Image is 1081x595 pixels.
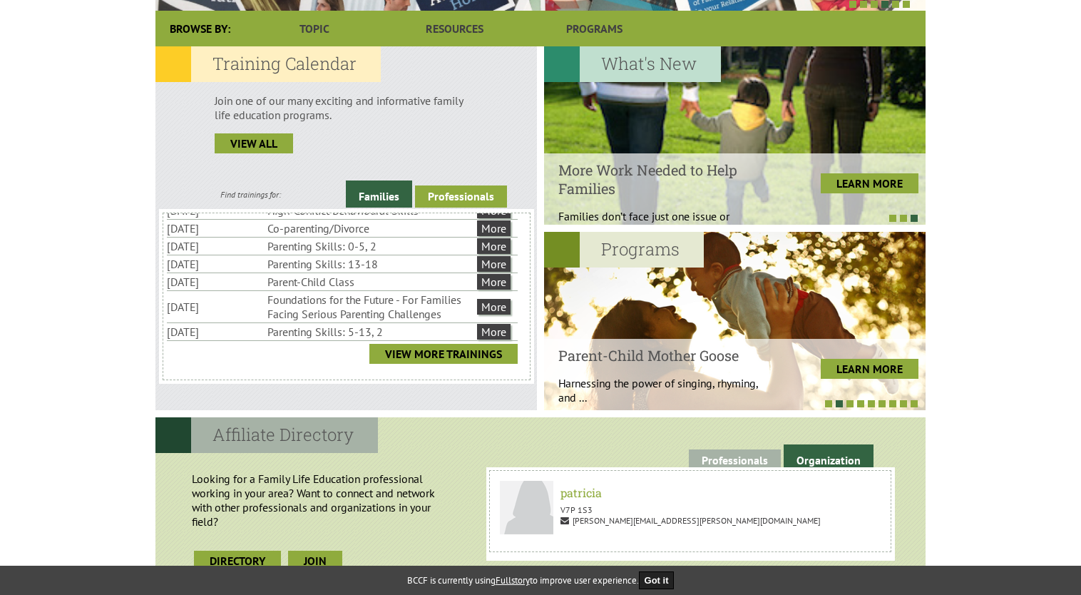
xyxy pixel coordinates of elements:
a: Resources [384,11,524,46]
li: Parenting Skills: 13-18 [267,255,474,273]
a: More [477,299,511,315]
a: Professionals [689,449,781,472]
h2: What's New [544,46,721,82]
a: Organization [784,444,873,472]
div: Browse By: [155,11,245,46]
a: More [477,256,511,272]
li: Parent-Child Class [267,273,474,290]
img: patricia asbun [500,481,553,534]
a: Topic [245,11,384,46]
li: [DATE] [167,238,265,255]
p: Harnessing the power of singing, rhyming, and ... [558,376,772,405]
li: Parenting Skills: 0-5, 2 [267,238,474,255]
h2: Affiliate Directory [155,417,378,453]
h4: More Work Needed to Help Families [558,161,772,198]
p: Join one of our many exciting and informative family life education programs. [215,93,478,122]
a: View More Trainings [369,344,518,364]
a: More [477,220,511,236]
a: LEARN MORE [821,173,918,193]
span: [PERSON_NAME][EMAIL_ADDRESS][PERSON_NAME][DOMAIN_NAME] [560,515,821,526]
h2: Programs [544,232,704,268]
li: [DATE] [167,323,265,340]
li: [DATE] [167,220,265,237]
p: V7P 1S3 [500,504,880,515]
a: Families [346,180,412,208]
p: Looking for a Family Life Education professional working in your area? Want to connect and networ... [163,464,479,536]
li: Parenting Skills: 5-13, 2 [267,323,474,340]
div: Find trainings for: [155,189,346,200]
h2: Training Calendar [155,46,381,82]
a: join [288,551,342,571]
a: patricia asbun patricia V7P 1S3 [PERSON_NAME][EMAIL_ADDRESS][PERSON_NAME][DOMAIN_NAME] [493,474,887,549]
a: Programs [525,11,665,46]
a: More [477,324,511,340]
button: Got it [639,571,675,589]
li: Co-parenting/Divorce [267,220,474,237]
p: Families don’t face just one issue or problem;... [558,209,772,238]
li: [DATE] [167,298,265,315]
a: More [477,238,511,254]
a: Professionals [415,185,507,208]
li: [DATE] [167,255,265,273]
a: LEARN MORE [821,359,918,379]
h4: Parent-Child Mother Goose [558,346,772,365]
a: view all [215,133,293,153]
a: Fullstory [496,574,530,586]
a: Directory [194,551,281,571]
h6: patricia [504,485,876,500]
a: More [477,274,511,290]
li: Foundations for the Future - For Families Facing Serious Parenting Challenges [267,291,474,322]
li: [DATE] [167,273,265,290]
